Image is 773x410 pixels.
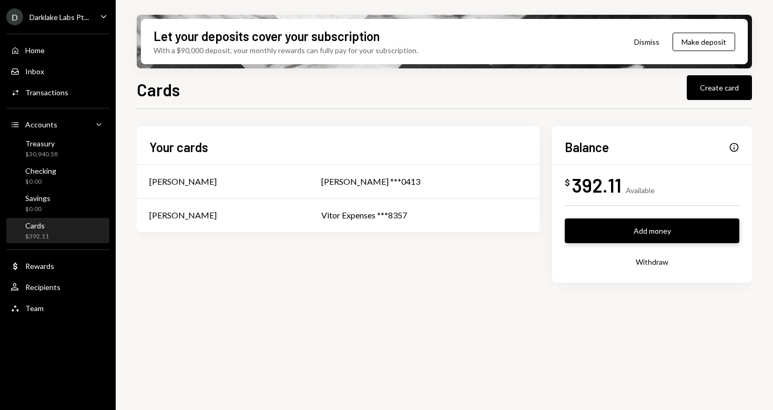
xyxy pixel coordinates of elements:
[25,120,57,129] div: Accounts
[25,46,45,55] div: Home
[25,304,44,313] div: Team
[565,138,609,156] h2: Balance
[6,277,109,296] a: Recipients
[25,232,49,241] div: $392.11
[25,88,68,97] div: Transactions
[25,139,58,148] div: Treasury
[25,221,49,230] div: Cards
[25,150,58,159] div: $30,940.58
[687,75,752,100] button: Create card
[25,67,44,76] div: Inbox
[572,173,622,197] div: 392.11
[321,209,527,222] div: Vitor Expenses ***8357
[621,29,673,54] button: Dismiss
[154,27,380,45] div: Let your deposits cover your subscription
[149,209,217,222] div: [PERSON_NAME]
[25,283,60,292] div: Recipients
[565,218,739,243] button: Add money
[6,191,109,216] a: Savings$0.00
[154,45,418,56] div: With a $90,000 deposit, your monthly rewards can fully pay for your subscription.
[6,115,109,134] a: Accounts
[25,177,56,186] div: $0.00
[137,79,180,100] h1: Cards
[149,138,208,156] h2: Your cards
[626,186,655,195] div: Available
[25,205,50,214] div: $0.00
[25,194,50,203] div: Savings
[321,175,527,188] div: [PERSON_NAME] ***0413
[29,13,89,22] div: Darklake Labs Pt...
[6,218,109,243] a: Cards$392.11
[6,136,109,161] a: Treasury$30,940.58
[565,177,570,188] div: $
[149,175,217,188] div: [PERSON_NAME]
[6,41,109,59] a: Home
[6,62,109,81] a: Inbox
[673,33,735,51] button: Make deposit
[565,249,739,274] button: Withdraw
[25,166,56,175] div: Checking
[6,8,23,25] div: D
[6,256,109,275] a: Rewards
[25,262,54,271] div: Rewards
[6,163,109,188] a: Checking$0.00
[6,83,109,102] a: Transactions
[6,298,109,317] a: Team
